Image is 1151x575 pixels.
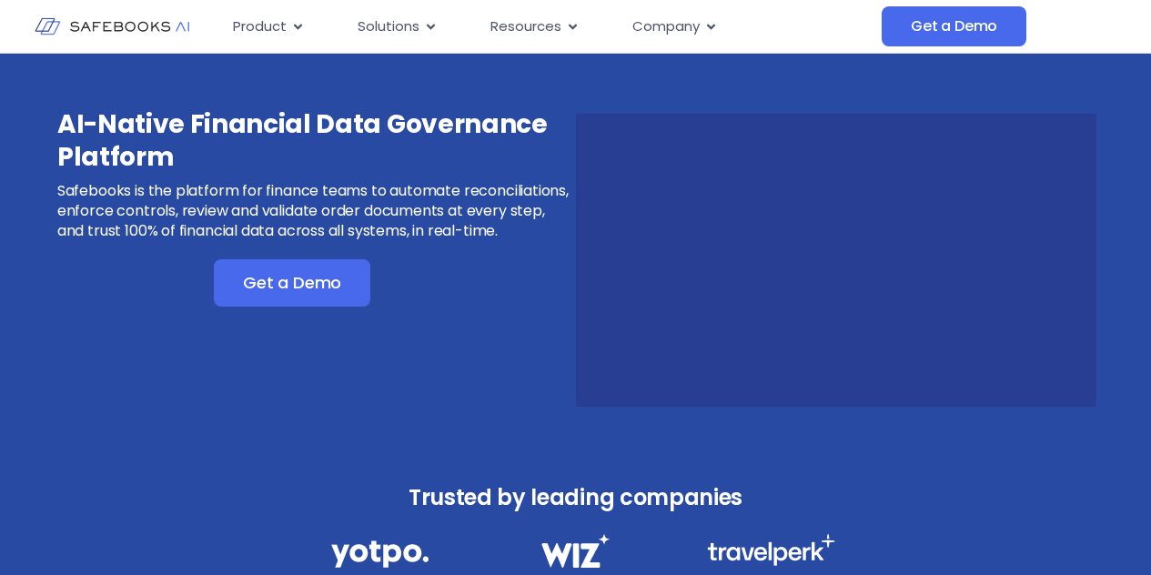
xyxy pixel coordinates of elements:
[911,17,997,35] span: Get a Demo
[882,6,1026,46] a: Get a Demo
[291,479,861,516] h3: Trusted by leading companies
[218,9,882,45] div: Menu Toggle
[358,16,419,37] span: Solutions
[214,259,370,307] a: Get a Demo
[218,9,882,45] nav: Menu
[490,16,561,37] span: Resources
[331,534,429,573] img: Financial Data Governance 1
[707,534,835,566] img: Financial Data Governance 3
[233,16,287,37] span: Product
[532,534,618,568] img: Financial Data Governance 2
[57,108,573,174] h3: AI-Native Financial Data Governance Platform
[57,181,573,241] p: Safebooks is the platform for finance teams to automate reconciliations, enforce controls, review...
[632,16,700,37] span: Company
[243,274,341,292] span: Get a Demo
